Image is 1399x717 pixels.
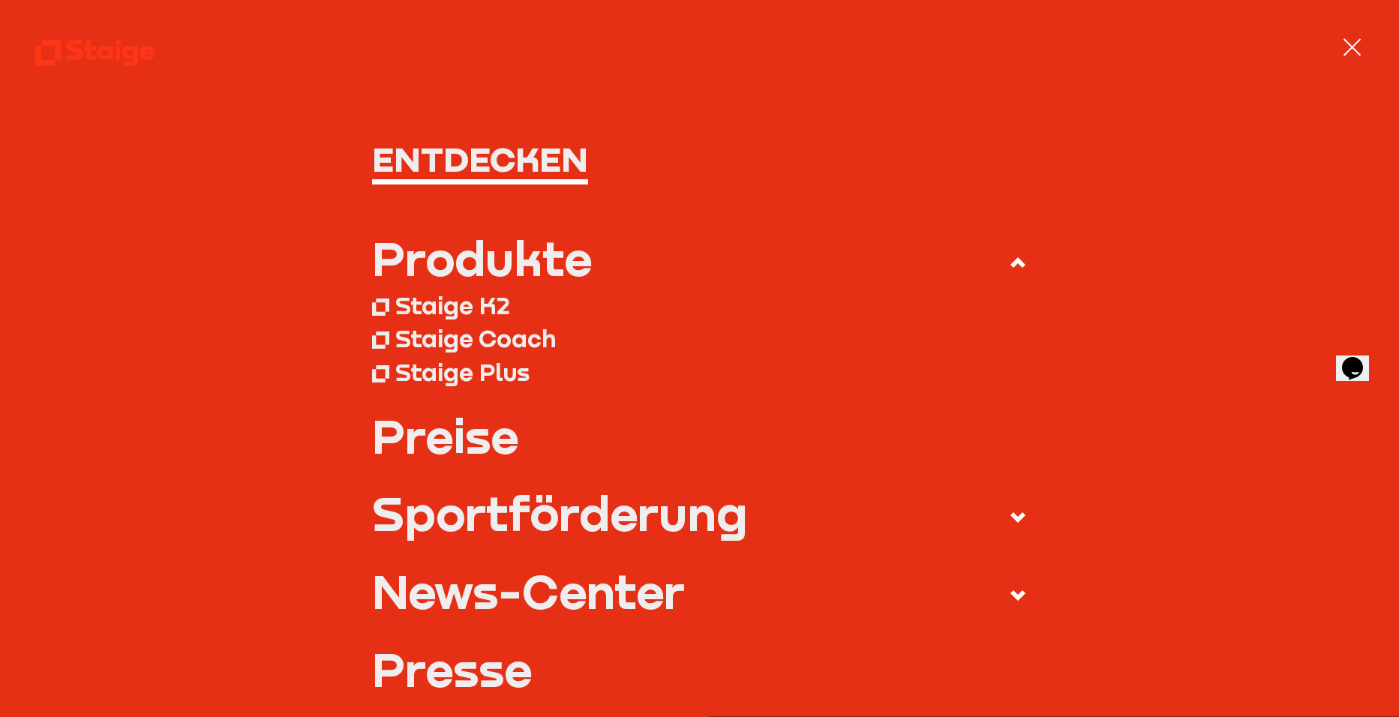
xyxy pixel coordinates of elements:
a: Staige K2 [372,289,1028,322]
div: Staige Coach [395,324,556,353]
a: Staige Plus [372,355,1028,388]
a: Staige Coach [372,322,1028,355]
a: Presse [372,646,1028,693]
iframe: chat widget [1336,336,1384,381]
div: Produkte [372,235,592,282]
div: Staige K2 [395,291,510,320]
div: News-Center [372,568,685,615]
div: Staige Plus [395,358,530,387]
a: Preise [372,412,1028,460]
div: Sportförderung [372,490,747,537]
